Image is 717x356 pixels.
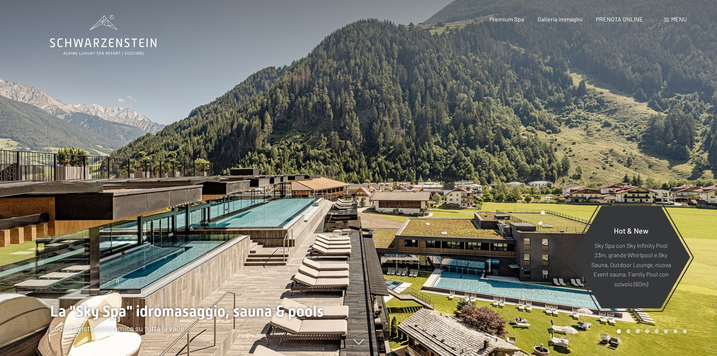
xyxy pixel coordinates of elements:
div: Carousel Page 6 [664,329,668,333]
a: Premium Spa [489,15,524,23]
span: Hot & New [614,226,648,235]
div: Carousel Page 4 [645,329,649,333]
div: Carousel Page 3 [636,329,640,333]
div: Carousel Page 2 [626,329,630,333]
a: Galleria immagini [537,15,583,23]
span: Menu [671,15,687,23]
div: Carousel Page 5 [655,329,659,333]
a: Hot & New Sky Spa con Sky infinity Pool 23m, grande Whirlpool e Sky Sauna, Outdoor Lounge, nuova ... [571,205,691,309]
div: Carousel Page 8 [683,329,687,333]
div: Carousel Page 1 (Current Slide) [617,329,621,333]
a: PRENOTA ONLINE [596,15,643,23]
div: Carousel Pagination [614,329,687,333]
div: Carousel Page 7 [673,329,677,333]
p: Sky Spa con Sky infinity Pool 23m, grande Whirlpool e Sky Sauna, Outdoor Lounge, nuova Event saun... [590,240,672,289]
